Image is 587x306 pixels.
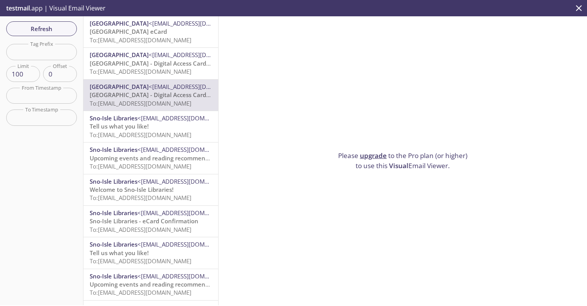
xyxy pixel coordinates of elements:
span: Sno-Isle Libraries [90,209,137,217]
span: Sno-Isle Libraries [90,114,137,122]
div: [GEOGRAPHIC_DATA]<[EMAIL_ADDRESS][DOMAIN_NAME]>[GEOGRAPHIC_DATA] - Digital Access Card Confirmati... [83,48,218,79]
span: To: [EMAIL_ADDRESS][DOMAIN_NAME] [90,226,191,233]
span: [GEOGRAPHIC_DATA] - Digital Access Card Confirmation [90,91,245,99]
button: Refresh [6,21,77,36]
span: Refresh [12,24,71,34]
span: [GEOGRAPHIC_DATA] [90,51,149,59]
span: Upcoming events and reading recommendations for adults [90,280,255,288]
span: <[EMAIL_ADDRESS][DOMAIN_NAME]> [137,272,238,280]
span: To: [EMAIL_ADDRESS][DOMAIN_NAME] [90,131,191,139]
span: Sno-Isle Libraries [90,146,137,153]
span: To: [EMAIL_ADDRESS][DOMAIN_NAME] [90,257,191,265]
span: testmail [6,4,30,12]
span: Tell us what you like! [90,249,149,257]
span: <[EMAIL_ADDRESS][DOMAIN_NAME]> [137,209,238,217]
span: <[EMAIL_ADDRESS][DOMAIN_NAME]> [137,177,238,185]
span: [GEOGRAPHIC_DATA] - Digital Access Card Confirmation [90,59,245,67]
span: Sno-Isle Libraries - eCard Confirmation [90,217,198,225]
div: Sno-Isle Libraries<[EMAIL_ADDRESS][DOMAIN_NAME]>Welcome to Sno-Isle Libraries!To:[EMAIL_ADDRESS][... [83,174,218,205]
div: Sno-Isle Libraries<[EMAIL_ADDRESS][DOMAIN_NAME]>Upcoming events and reading recommendations for a... [83,143,218,174]
span: <[EMAIL_ADDRESS][DOMAIN_NAME]> [149,19,249,27]
a: upgrade [360,151,387,160]
span: Upcoming events and reading recommendations for adults [90,154,255,162]
span: Welcome to Sno-Isle Libraries! [90,186,174,193]
span: Tell us what you like! [90,122,149,130]
span: <[EMAIL_ADDRESS][DOMAIN_NAME]> [137,114,238,122]
span: [GEOGRAPHIC_DATA] eCard [90,28,167,35]
span: Sno-Isle Libraries [90,177,137,185]
span: <[EMAIL_ADDRESS][DOMAIN_NAME]> [137,240,238,248]
span: Visual [389,161,408,170]
span: <[EMAIL_ADDRESS][DOMAIN_NAME]> [149,83,249,90]
span: <[EMAIL_ADDRESS][DOMAIN_NAME]> [149,51,249,59]
div: Sno-Isle Libraries<[EMAIL_ADDRESS][DOMAIN_NAME]>Upcoming events and reading recommendations for a... [83,269,218,300]
span: Sno-Isle Libraries [90,240,137,248]
span: [GEOGRAPHIC_DATA] [90,83,149,90]
div: [GEOGRAPHIC_DATA]<[EMAIL_ADDRESS][DOMAIN_NAME]>[GEOGRAPHIC_DATA] eCardTo:[EMAIL_ADDRESS][DOMAIN_N... [83,16,218,47]
div: Sno-Isle Libraries<[EMAIL_ADDRESS][DOMAIN_NAME]>Tell us what you like!To:[EMAIL_ADDRESS][DOMAIN_N... [83,237,218,268]
span: [GEOGRAPHIC_DATA] [90,19,149,27]
span: Sno-Isle Libraries [90,272,137,280]
span: To: [EMAIL_ADDRESS][DOMAIN_NAME] [90,99,191,107]
p: Please to the Pro plan (or higher) to use this Email Viewer. [335,151,471,170]
div: Sno-Isle Libraries<[EMAIL_ADDRESS][DOMAIN_NAME]>Tell us what you like!To:[EMAIL_ADDRESS][DOMAIN_N... [83,111,218,142]
span: To: [EMAIL_ADDRESS][DOMAIN_NAME] [90,68,191,75]
span: To: [EMAIL_ADDRESS][DOMAIN_NAME] [90,36,191,44]
span: To: [EMAIL_ADDRESS][DOMAIN_NAME] [90,194,191,202]
div: [GEOGRAPHIC_DATA]<[EMAIL_ADDRESS][DOMAIN_NAME]>[GEOGRAPHIC_DATA] - Digital Access Card Confirmati... [83,80,218,111]
span: To: [EMAIL_ADDRESS][DOMAIN_NAME] [90,162,191,170]
span: To: [EMAIL_ADDRESS][DOMAIN_NAME] [90,289,191,296]
div: Sno-Isle Libraries<[EMAIL_ADDRESS][DOMAIN_NAME]>Sno-Isle Libraries - eCard ConfirmationTo:[EMAIL_... [83,206,218,237]
span: <[EMAIL_ADDRESS][DOMAIN_NAME]> [137,146,238,153]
